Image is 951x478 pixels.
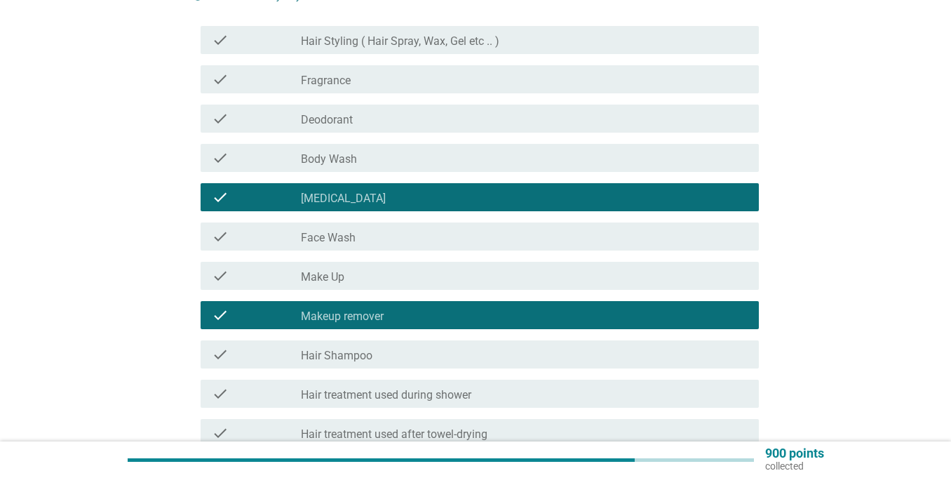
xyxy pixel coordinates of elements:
[212,71,229,88] i: check
[212,346,229,363] i: check
[212,228,229,245] i: check
[301,427,487,442] label: Hair treatment used after towel-drying
[212,385,229,402] i: check
[301,113,353,127] label: Deodorant
[301,388,471,402] label: Hair treatment used during shower
[301,349,372,363] label: Hair Shampoo
[212,307,229,324] i: check
[301,74,351,88] label: Fragrance
[212,150,229,166] i: check
[301,192,386,206] label: [MEDICAL_DATA]
[212,189,229,206] i: check
[765,447,824,460] p: 900 points
[301,231,356,245] label: Face Wash
[301,34,499,48] label: Hair Styling ( Hair Spray, Wax, Gel etc .. )
[212,32,229,48] i: check
[301,270,344,284] label: Make Up
[212,425,229,442] i: check
[212,110,229,127] i: check
[301,152,357,166] label: Body Wash
[765,460,824,472] p: collected
[301,310,384,324] label: Makeup remover
[212,267,229,284] i: check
